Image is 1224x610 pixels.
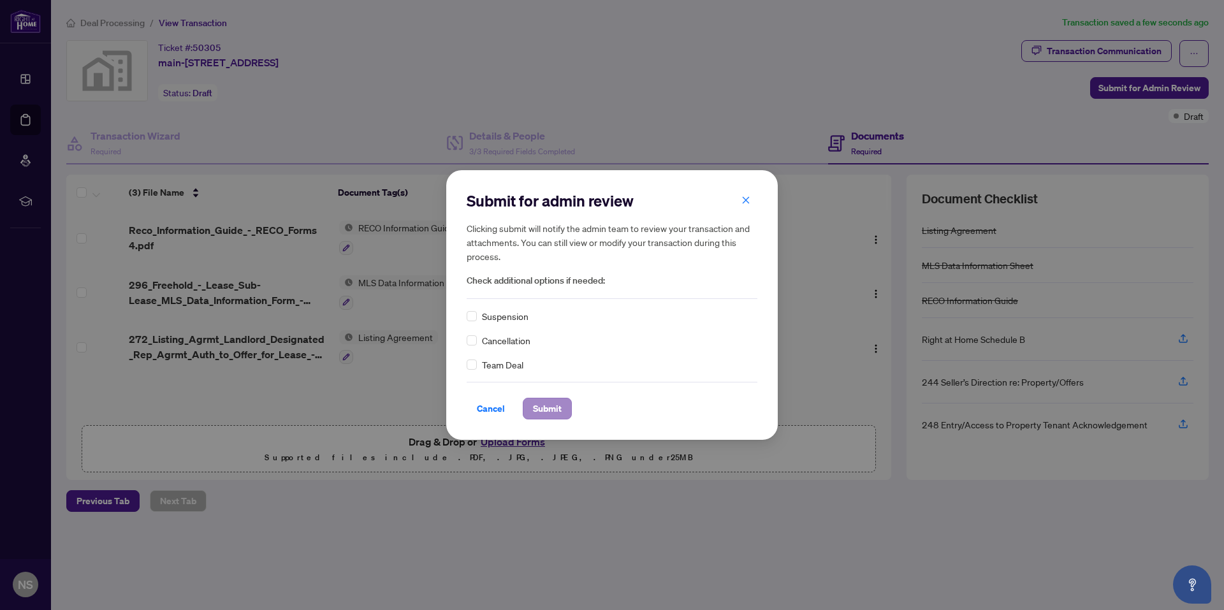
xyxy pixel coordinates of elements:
[482,333,530,347] span: Cancellation
[477,398,505,419] span: Cancel
[523,398,572,419] button: Submit
[1173,565,1211,604] button: Open asap
[467,221,757,263] h5: Clicking submit will notify the admin team to review your transaction and attachments. You can st...
[467,398,515,419] button: Cancel
[482,309,528,323] span: Suspension
[467,191,757,211] h2: Submit for admin review
[741,196,750,205] span: close
[467,273,757,288] span: Check additional options if needed:
[533,398,562,419] span: Submit
[482,358,523,372] span: Team Deal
